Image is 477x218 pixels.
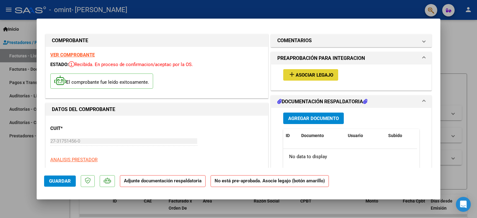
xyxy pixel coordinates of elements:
datatable-header-cell: Usuario [345,129,386,142]
p: CUIT [50,125,114,132]
span: Recibida. En proceso de confirmacion/aceptac por la OS. [69,62,193,67]
h1: COMENTARIOS [277,37,312,44]
span: ANALISIS PRESTADOR [50,157,98,162]
div: No data to display [283,149,417,164]
strong: Adjunte documentación respaldatoria [124,178,202,184]
div: PREAPROBACIÓN PARA INTEGRACION [271,65,431,90]
span: Guardar [49,178,71,184]
mat-expansion-panel-header: DOCUMENTACIÓN RESPALDATORIA [271,96,431,108]
span: Subido [388,133,402,138]
mat-expansion-panel-header: COMENTARIOS [271,34,431,47]
mat-expansion-panel-header: PREAPROBACIÓN PARA INTEGRACION [271,52,431,65]
mat-icon: add [288,71,296,78]
button: Asociar Legajo [283,69,338,81]
button: Agregar Documento [283,113,344,124]
span: Agregar Documento [288,116,339,121]
div: Open Intercom Messenger [456,197,471,212]
strong: No está pre-aprobada. Asocie legajo (botón amarillo) [211,175,329,187]
span: ESTADO: [50,62,69,67]
datatable-header-cell: Documento [299,129,345,142]
datatable-header-cell: Subido [386,129,417,142]
span: ID [286,133,290,138]
a: VER COMPROBANTE [50,52,95,58]
span: Asociar Legajo [296,72,333,78]
strong: DATOS DEL COMPROBANTE [52,106,115,112]
h1: PREAPROBACIÓN PARA INTEGRACION [277,55,365,62]
datatable-header-cell: Acción [417,129,448,142]
strong: COMPROBANTE [52,38,88,43]
span: Usuario [348,133,363,138]
p: El comprobante fue leído exitosamente. [50,73,153,89]
datatable-header-cell: ID [283,129,299,142]
span: Documento [301,133,324,138]
button: Guardar [44,176,76,187]
h1: DOCUMENTACIÓN RESPALDATORIA [277,98,367,105]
